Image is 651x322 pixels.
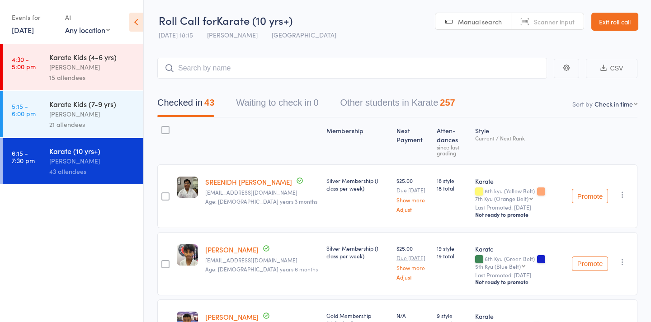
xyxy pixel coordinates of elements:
div: 8th kyu (Yellow Belt) [475,188,565,201]
div: $25.00 [396,244,429,280]
div: Membership [323,121,393,160]
div: Any location [65,25,110,35]
span: 9 style [437,312,468,319]
a: [PERSON_NAME] [205,245,259,254]
div: Karate [475,177,565,186]
span: Age: [DEMOGRAPHIC_DATA] years 6 months [205,265,318,273]
div: Events for [12,10,56,25]
small: skrishna_01@yahoo.com [205,257,319,263]
div: 7th Kyu (Orange Belt) [475,196,528,201]
div: Style [472,121,568,160]
span: Scanner input [534,17,575,26]
span: [GEOGRAPHIC_DATA] [272,30,336,39]
div: 257 [440,98,455,107]
div: Not ready to promote [475,211,565,218]
div: 6th Kyu (Green Belt) [475,256,565,269]
input: Search by name [157,58,547,79]
div: 5th Kyu (Blue Belt) [475,263,521,269]
button: CSV [586,59,637,78]
a: Adjust [396,206,429,212]
a: [PERSON_NAME] [205,312,259,322]
div: 0 [313,98,318,107]
div: Check in time [594,99,633,108]
div: 15 attendees [49,72,136,83]
a: Show more [396,265,429,271]
small: Last Promoted: [DATE] [475,272,565,278]
label: Sort by [572,99,593,108]
a: SREENIDH [PERSON_NAME] [205,177,292,187]
div: 43 attendees [49,166,136,177]
button: Promote [572,189,608,203]
button: Other students in Karate257 [340,93,455,117]
div: since last grading [437,144,468,156]
a: Show more [396,197,429,203]
img: image1695720130.png [177,244,198,266]
div: Karate [475,312,565,321]
span: Manual search [458,17,502,26]
span: [DATE] 18:15 [159,30,193,39]
button: Waiting to check in0 [236,93,318,117]
div: Karate (10 yrs+) [49,146,136,156]
time: 5:15 - 6:00 pm [12,103,36,117]
a: 4:30 -5:00 pmKarate Kids (4-6 yrs)[PERSON_NAME]15 attendees [3,44,143,90]
span: Karate (10 yrs+) [217,13,292,28]
div: Silver Membership (1 class per week) [326,244,389,260]
span: 18 total [437,184,468,192]
small: velurisomesh@hotmail.com [205,189,319,196]
a: [DATE] [12,25,34,35]
time: 6:15 - 7:30 pm [12,149,35,164]
a: Exit roll call [591,13,638,31]
small: Last Promoted: [DATE] [475,204,565,210]
div: Karate [475,244,565,253]
div: Karate Kids (7-9 yrs) [49,99,136,109]
div: Karate Kids (4-6 yrs) [49,52,136,62]
a: 5:15 -6:00 pmKarate Kids (7-9 yrs)[PERSON_NAME]21 attendees [3,91,143,137]
div: Not ready to promote [475,278,565,285]
div: 21 attendees [49,119,136,130]
span: 19 total [437,252,468,260]
div: 43 [204,98,214,107]
time: 4:30 - 5:00 pm [12,56,36,70]
span: Roll Call for [159,13,217,28]
div: [PERSON_NAME] [49,62,136,72]
span: Age: [DEMOGRAPHIC_DATA] years 3 months [205,197,317,205]
div: Next Payment [393,121,433,160]
div: Atten­dances [433,121,472,160]
span: [PERSON_NAME] [207,30,258,39]
a: Adjust [396,274,429,280]
div: [PERSON_NAME] [49,156,136,166]
small: Due [DATE] [396,187,429,193]
button: Checked in43 [157,93,214,117]
div: $25.00 [396,177,429,212]
div: N/A [396,312,429,319]
div: At [65,10,110,25]
div: Silver Membership (1 class per week) [326,177,389,192]
button: Promote [572,257,608,271]
div: [PERSON_NAME] [49,109,136,119]
span: 18 style [437,177,468,184]
img: image1727580601.png [177,177,198,198]
span: 19 style [437,244,468,252]
div: Current / Next Rank [475,135,565,141]
a: 6:15 -7:30 pmKarate (10 yrs+)[PERSON_NAME]43 attendees [3,138,143,184]
small: Due [DATE] [396,255,429,261]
